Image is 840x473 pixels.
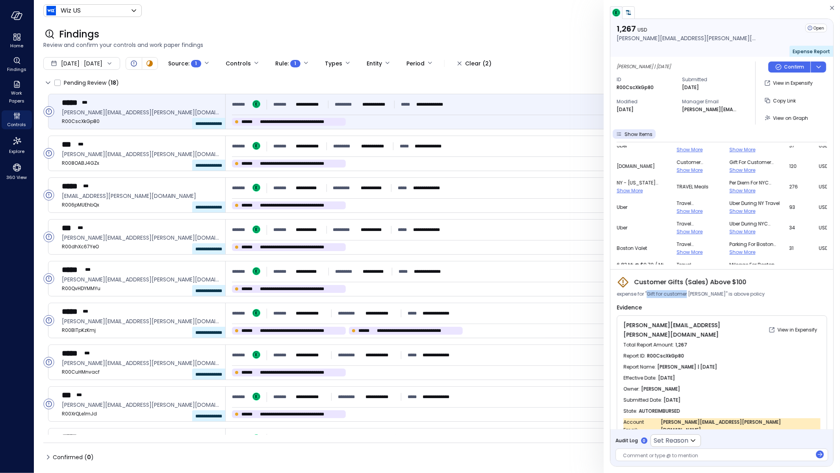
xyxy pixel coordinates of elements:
span: Show More [617,269,643,276]
span: 1 [295,60,297,67]
span: Evidence [617,304,642,311]
span: R00CscXkGp80 [62,117,219,125]
span: [PERSON_NAME] | [DATE] [657,363,717,371]
span: Uber during NYC travel [729,220,780,228]
span: AUTOREIMBURSED [639,407,680,415]
span: [PERSON_NAME][EMAIL_ADDRESS][PERSON_NAME][DOMAIN_NAME] [623,321,720,339]
span: [DATE] [61,59,80,68]
span: Parking for Boston team day [729,240,780,248]
span: R00QvHDYMMYu [62,285,219,292]
span: Travel Transportation [677,220,720,228]
span: Show More [729,228,755,235]
a: View in Expensify [766,325,820,334]
img: expensify [612,9,620,17]
span: Explore [9,147,24,155]
span: Findings [59,28,99,41]
div: Open [129,59,139,68]
span: Uber [617,142,667,150]
span: Review and confirm your controls and work paper findings [43,41,831,49]
span: Report Name : [623,363,657,371]
span: Confirmed [53,451,94,464]
span: Show More [677,208,703,214]
p: 0 [643,438,646,444]
a: View on Graph [762,111,811,125]
span: 6.83 mi @ $0.70 / mi [617,261,667,269]
div: Controls [226,57,251,70]
span: [DOMAIN_NAME] [617,162,667,170]
span: Account Email : [623,418,661,434]
span: keith.kaplan@wiz.io [62,275,219,284]
p: View in Expensify [773,79,813,87]
span: TRAVEL Meals [677,183,720,191]
span: Uber [617,224,667,232]
div: Entity [367,57,382,70]
span: Owner : [623,385,641,393]
div: Period [406,57,425,70]
span: Mileage for Boston team day [729,261,780,269]
span: Gift for customer [PERSON_NAME] [729,158,780,166]
span: View on Graph [773,115,808,121]
span: rob.palmer@wiz.io [62,192,219,200]
div: Open [43,190,54,201]
div: ( ) [108,78,119,87]
span: Modified [617,98,676,106]
div: Types [325,57,342,70]
div: ( ) [84,453,94,462]
span: Customer Gifts (Sales) Above $100 [634,277,746,287]
span: Copy Link [773,97,796,104]
span: Submitted Date : [623,396,664,404]
div: Source : [168,57,201,70]
span: Controls [7,121,26,128]
span: Total Report Amount : [623,341,675,349]
p: 1,267 [617,24,758,34]
button: dropdown-icon-button [810,61,826,73]
span: R00BITpKzKmj [62,326,219,334]
span: expense for "Gift for customer [PERSON_NAME]" is above policy [617,290,765,298]
span: 1,267 [675,341,687,349]
div: Open [43,315,54,326]
div: Work Papers [2,79,32,106]
div: Rule : [275,57,300,70]
span: Travel Transportation [677,199,720,207]
span: Per diem for NYC travel [customer meetings] [729,179,780,187]
p: [DATE] [617,106,634,114]
span: Manager Email [682,98,741,106]
p: [PERSON_NAME][EMAIL_ADDRESS][PERSON_NAME][DOMAIN_NAME] [682,106,737,114]
span: Travel Transportation [677,240,720,248]
p: Wiz US [61,6,81,15]
p: [DATE] [682,84,699,91]
span: R008OABJ4GZx [62,159,219,167]
p: [PERSON_NAME][EMAIL_ADDRESS][PERSON_NAME][DOMAIN_NAME] [617,34,758,43]
span: [DATE] [658,374,675,382]
span: 0 [87,453,91,461]
span: Audit Log [616,437,638,445]
span: 34 [789,224,809,232]
div: Open [43,273,54,284]
div: Open [43,357,54,368]
span: Show Items [625,131,653,138]
div: Open [43,148,54,159]
span: Customer Swag/gifts u2013 sales only [677,158,720,166]
span: Work Papers [5,89,29,105]
span: [DATE] [664,396,681,404]
span: Travel Transportation [677,261,720,269]
span: Home [10,42,23,50]
span: Expense Report [793,48,830,55]
span: Uber [617,203,667,211]
span: R00CuHMnvacf [62,368,219,376]
span: 1 [195,60,197,67]
p: Set Reason [654,436,688,445]
span: Show More [729,208,755,214]
span: andrew.barr@wiz.io [62,317,219,326]
span: Show More [617,187,643,194]
button: View in Expensify [762,76,816,90]
p: Confirm [784,63,804,71]
span: 18 [111,79,116,87]
div: Controls [2,110,32,129]
p: View in Expensify [777,326,817,334]
button: Confirm [768,61,810,73]
button: Clear (2) [451,57,498,70]
div: In Progress [145,59,154,68]
span: Show More [677,167,703,173]
span: ID [617,76,676,84]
